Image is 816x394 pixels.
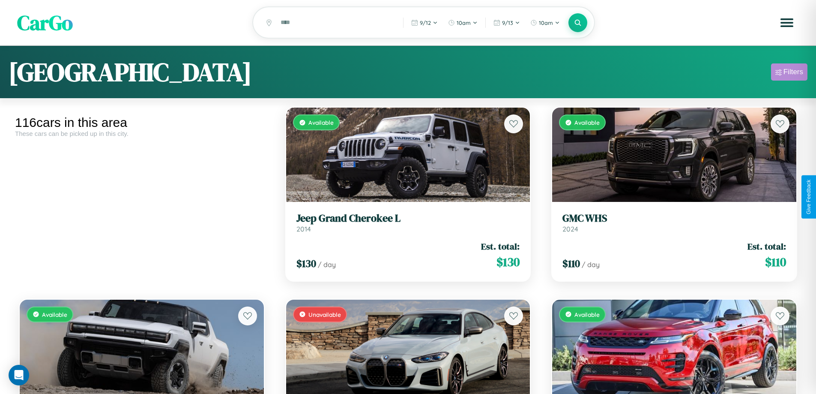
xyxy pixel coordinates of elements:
span: 2014 [296,225,311,233]
span: $ 110 [562,256,580,271]
div: 116 cars in this area [15,115,269,130]
a: GMC WHS2024 [562,212,786,233]
button: Open menu [775,11,799,35]
button: 10am [444,16,482,30]
span: Est. total: [481,240,520,253]
button: 9/12 [407,16,442,30]
span: 10am [457,19,471,26]
button: 10am [526,16,564,30]
span: 2024 [562,225,578,233]
div: Give Feedback [806,180,812,214]
span: $ 110 [765,253,786,271]
div: These cars can be picked up in this city. [15,130,269,137]
h3: GMC WHS [562,212,786,225]
div: Filters [783,68,803,76]
span: Est. total: [747,240,786,253]
span: Available [574,311,600,318]
span: 9 / 12 [420,19,431,26]
div: Open Intercom Messenger [9,365,29,385]
button: 9/13 [489,16,524,30]
a: Jeep Grand Cherokee L2014 [296,212,520,233]
h3: Jeep Grand Cherokee L [296,212,520,225]
span: $ 130 [496,253,520,271]
span: Available [308,119,334,126]
span: 9 / 13 [502,19,513,26]
span: / day [318,260,336,269]
span: Available [574,119,600,126]
span: $ 130 [296,256,316,271]
button: Filters [771,63,807,81]
span: Unavailable [308,311,341,318]
span: / day [582,260,600,269]
span: Available [42,311,67,318]
span: CarGo [17,9,73,37]
h1: [GEOGRAPHIC_DATA] [9,54,252,90]
span: 10am [539,19,553,26]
